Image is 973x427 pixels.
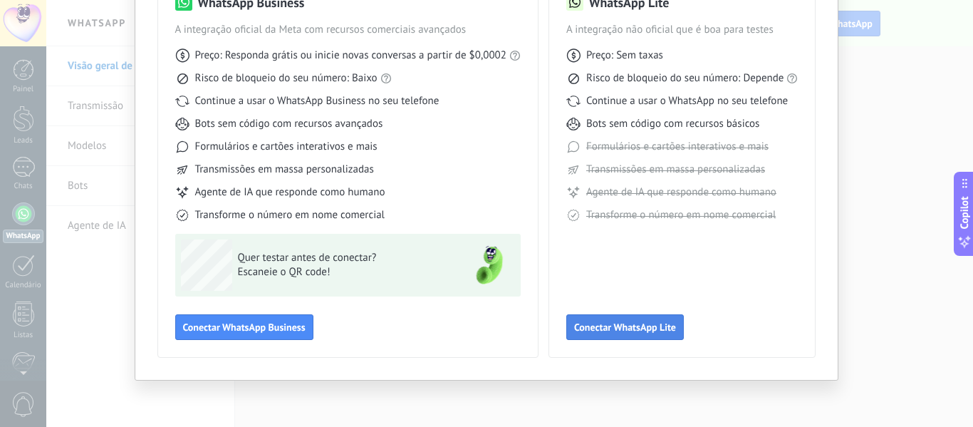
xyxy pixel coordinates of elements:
span: Continue a usar o WhatsApp no seu telefone [586,94,788,108]
span: Copilot [957,196,972,229]
span: Bots sem código com recursos básicos [586,117,759,131]
span: Conectar WhatsApp Business [183,322,306,332]
span: Agente de IA que responde como humano [195,185,385,200]
span: Preço: Responda grátis ou inicie novas conversas a partir de $0,0002 [195,48,506,63]
span: Transforme o número em nome comercial [195,208,385,222]
span: Formulários e cartões interativos e mais [586,140,769,154]
span: Preço: Sem taxas [586,48,663,63]
span: Transmissões em massa personalizadas [586,163,765,177]
button: Conectar WhatsApp Business [175,314,313,340]
span: Formulários e cartões interativos e mais [195,140,378,154]
span: Transmissões em massa personalizadas [195,163,374,177]
span: Transforme o número em nome comercial [586,208,776,222]
span: A integração oficial da Meta com recursos comerciais avançados [175,23,521,37]
button: Conectar WhatsApp Lite [566,314,684,340]
span: Risco de bloqueio do seu número: Baixo [195,71,378,86]
span: Continue a usar o WhatsApp Business no seu telefone [195,94,439,108]
span: Bots sem código com recursos avançados [195,117,383,131]
span: Escaneie o QR code! [238,265,446,279]
span: Conectar WhatsApp Lite [574,322,676,332]
img: green-phone.png [464,240,515,291]
span: Agente de IA que responde como humano [586,185,776,200]
span: A integração não oficial que é boa para testes [566,23,798,37]
span: Quer testar antes de conectar? [238,251,446,265]
span: Risco de bloqueio do seu número: Depende [586,71,784,86]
